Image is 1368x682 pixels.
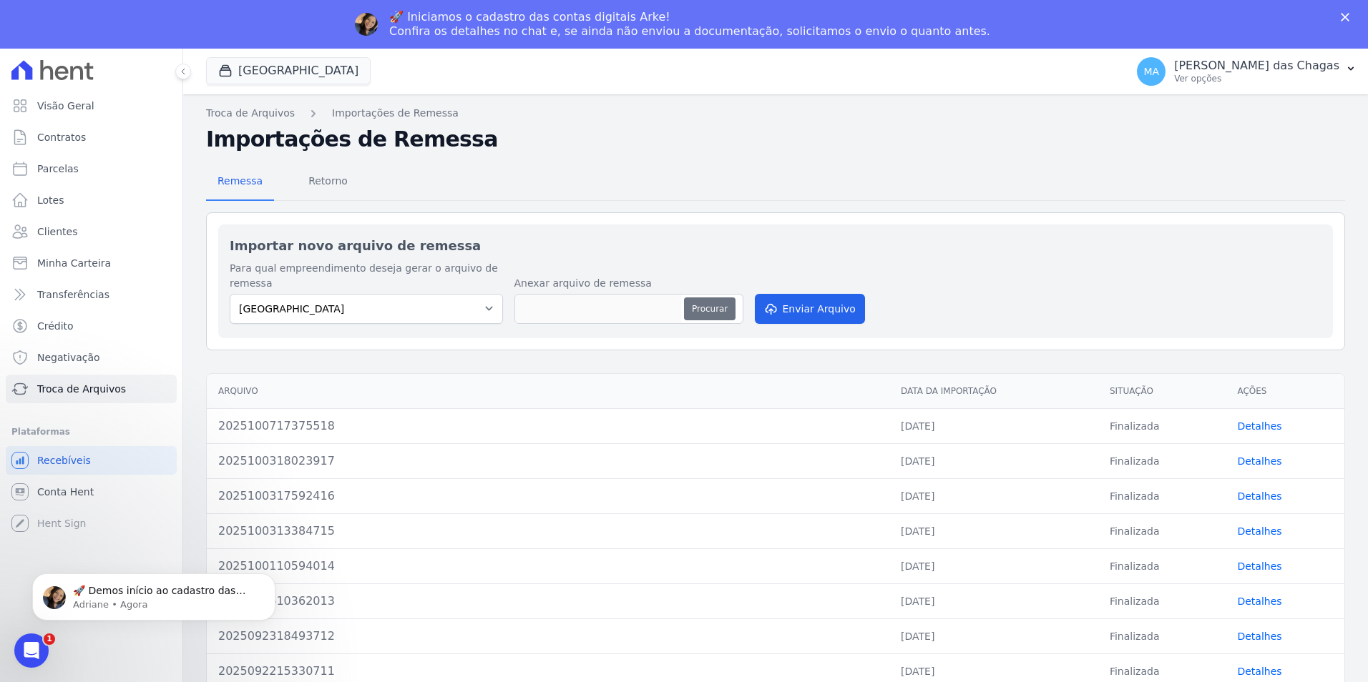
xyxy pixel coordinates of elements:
label: Para qual empreendimento deseja gerar o arquivo de remessa [230,261,503,291]
td: Finalizada [1098,443,1226,478]
a: Detalhes [1237,595,1281,607]
nav: Tab selector [206,164,359,201]
a: Remessa [206,164,274,201]
p: [PERSON_NAME] das Chagas [1174,59,1339,73]
th: Arquivo [207,374,889,409]
span: Transferências [37,287,109,302]
span: Conta Hent [37,485,94,499]
th: Data da Importação [889,374,1098,409]
button: Procurar [684,297,736,320]
span: Negativação [37,350,100,365]
td: [DATE] [889,478,1098,513]
span: Remessa [209,167,271,195]
span: Visão Geral [37,99,94,113]
div: 2025100717375518 [218,417,878,435]
span: Parcelas [37,162,79,176]
a: Clientes [6,217,177,246]
a: Minha Carteira [6,249,177,277]
div: 2025100317592416 [218,488,878,505]
td: [DATE] [889,618,1098,653]
span: Retorno [300,167,356,195]
button: [GEOGRAPHIC_DATA] [206,57,371,84]
div: Plataformas [11,423,171,440]
div: 2025100318023917 [218,453,878,470]
td: Finalizada [1098,408,1226,443]
a: Negativação [6,343,177,372]
label: Anexar arquivo de remessa [514,276,743,291]
span: Clientes [37,224,77,239]
td: Finalizada [1098,548,1226,583]
td: [DATE] [889,443,1098,478]
div: 2025092610362013 [218,593,878,610]
td: Finalizada [1098,583,1226,618]
div: 2025092215330711 [218,663,878,680]
span: Lotes [37,193,64,207]
span: Minha Carteira [37,256,111,270]
a: Parcelas [6,154,177,183]
a: Troca de Arquivos [206,106,295,121]
td: [DATE] [889,583,1098,618]
td: Finalizada [1098,478,1226,513]
a: Transferências [6,280,177,309]
a: Detalhes [1237,631,1281,642]
iframe: Intercom live chat [14,633,49,668]
a: Detalhes [1237,455,1281,467]
a: Detalhes [1237,525,1281,537]
button: MA [PERSON_NAME] das Chagas Ver opções [1125,51,1368,92]
div: 🚀 Iniciamos o cadastro das contas digitais Arke! Confira os detalhes no chat e, se ainda não envi... [389,10,990,39]
div: 2025100110594014 [218,558,878,575]
span: Troca de Arquivos [37,382,126,396]
a: Detalhes [1237,420,1281,432]
a: Crédito [6,312,177,340]
span: Recebíveis [37,453,91,468]
a: Retorno [297,164,359,201]
a: Recebíveis [6,446,177,475]
a: Importações de Remessa [332,106,459,121]
div: Fechar [1341,13,1355,21]
span: 1 [44,633,55,645]
button: Enviar Arquivo [755,294,865,324]
a: Conta Hent [6,478,177,506]
td: [DATE] [889,513,1098,548]
a: Contratos [6,123,177,152]
td: Finalizada [1098,618,1226,653]
iframe: Intercom notifications mensagem [11,543,297,643]
a: Troca de Arquivos [6,375,177,403]
div: 2025092318493712 [218,628,878,645]
div: 2025100313384715 [218,523,878,540]
span: Contratos [37,130,86,144]
td: [DATE] [889,548,1098,583]
td: [DATE] [889,408,1098,443]
nav: Breadcrumb [206,106,1345,121]
a: Detalhes [1237,560,1281,572]
a: Detalhes [1237,490,1281,502]
th: Ações [1226,374,1344,409]
a: Detalhes [1237,666,1281,677]
p: Ver opções [1174,73,1339,84]
p: Message from Adriane, sent Agora [62,55,247,68]
span: Crédito [37,319,74,333]
span: MA [1143,66,1159,76]
a: Visão Geral [6,92,177,120]
td: Finalizada [1098,513,1226,548]
a: Lotes [6,186,177,214]
h2: Importações de Remessa [206,127,1345,152]
img: Profile image for Adriane [355,13,378,36]
th: Situação [1098,374,1226,409]
h2: Importar novo arquivo de remessa [230,236,1321,255]
span: 🚀 Demos início ao cadastro das Contas Digitais Arke! Iniciamos a abertura para clientes do modelo... [62,41,245,351]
